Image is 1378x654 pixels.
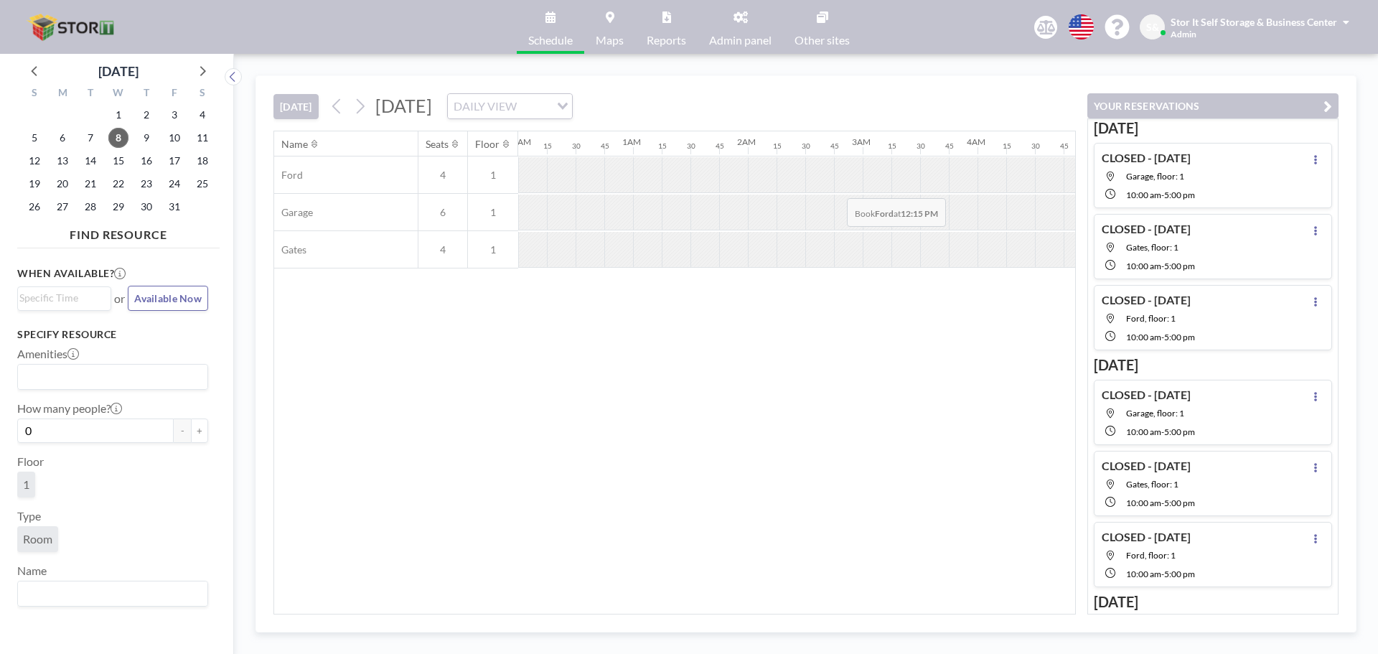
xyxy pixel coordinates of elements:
[1003,141,1011,151] div: 15
[274,206,313,219] span: Garage
[1126,190,1161,200] span: 10:00 AM
[737,136,756,147] div: 2AM
[132,85,160,103] div: T
[1126,313,1176,324] span: Ford, floor: 1
[1126,569,1161,579] span: 10:00 AM
[18,581,207,606] div: Search for option
[596,34,624,46] span: Maps
[23,477,29,491] span: 1
[188,85,216,103] div: S
[24,128,44,148] span: Sunday, October 5, 2025
[1164,261,1195,271] span: 5:00 PM
[17,222,220,242] h4: FIND RESOURCE
[1146,21,1159,34] span: S&
[1161,190,1164,200] span: -
[281,138,308,151] div: Name
[105,85,133,103] div: W
[52,197,72,217] span: Monday, October 27, 2025
[945,141,954,151] div: 45
[108,128,128,148] span: Wednesday, October 8, 2025
[622,136,641,147] div: 1AM
[17,401,122,416] label: How many people?
[18,287,111,309] div: Search for option
[108,197,128,217] span: Wednesday, October 29, 2025
[468,206,518,219] span: 1
[847,198,946,227] span: Book at
[21,85,49,103] div: S
[98,61,139,81] div: [DATE]
[192,128,212,148] span: Saturday, October 11, 2025
[52,174,72,194] span: Monday, October 20, 2025
[136,197,156,217] span: Thursday, October 30, 2025
[418,169,467,182] span: 4
[128,286,208,311] button: Available Now
[192,174,212,194] span: Saturday, October 25, 2025
[136,105,156,125] span: Thursday, October 2, 2025
[17,564,47,578] label: Name
[273,94,319,119] button: [DATE]
[108,174,128,194] span: Wednesday, October 22, 2025
[24,197,44,217] span: Sunday, October 26, 2025
[80,174,100,194] span: Tuesday, October 21, 2025
[1161,261,1164,271] span: -
[1161,426,1164,437] span: -
[1126,497,1161,508] span: 10:00 AM
[875,208,894,219] b: Ford
[136,151,156,171] span: Thursday, October 16, 2025
[1126,426,1161,437] span: 10:00 AM
[1171,29,1196,39] span: Admin
[160,85,188,103] div: F
[852,136,871,147] div: 3AM
[1102,293,1191,307] h4: CLOSED - [DATE]
[1126,171,1184,182] span: Garage, floor: 1
[1094,356,1332,374] h3: [DATE]
[136,174,156,194] span: Thursday, October 23, 2025
[164,128,184,148] span: Friday, October 10, 2025
[917,141,925,151] div: 30
[1126,408,1184,419] span: Garage, floor: 1
[1087,93,1339,118] button: YOUR RESERVATIONS
[1102,151,1191,165] h4: CLOSED - [DATE]
[1102,530,1191,544] h4: CLOSED - [DATE]
[136,128,156,148] span: Thursday, October 9, 2025
[709,34,772,46] span: Admin panel
[1031,141,1040,151] div: 30
[572,141,581,151] div: 30
[888,141,896,151] div: 15
[1126,550,1176,561] span: Ford, floor: 1
[1171,16,1337,28] span: Stor It Self Storage & Business Center
[647,34,686,46] span: Reports
[1126,479,1178,490] span: Gates, floor: 1
[49,85,77,103] div: M
[418,243,467,256] span: 4
[528,34,573,46] span: Schedule
[601,141,609,151] div: 45
[1161,569,1164,579] span: -
[17,328,208,341] h3: Specify resource
[274,169,303,182] span: Ford
[192,151,212,171] span: Saturday, October 18, 2025
[164,105,184,125] span: Friday, October 3, 2025
[80,197,100,217] span: Tuesday, October 28, 2025
[687,141,695,151] div: 30
[1102,222,1191,236] h4: CLOSED - [DATE]
[274,243,306,256] span: Gates
[17,347,79,361] label: Amenities
[475,138,500,151] div: Floor
[468,169,518,182] span: 1
[164,197,184,217] span: Friday, October 31, 2025
[1164,190,1195,200] span: 5:00 PM
[19,584,200,603] input: Search for option
[23,532,52,546] span: Room
[108,105,128,125] span: Wednesday, October 1, 2025
[1161,332,1164,342] span: -
[80,128,100,148] span: Tuesday, October 7, 2025
[795,34,850,46] span: Other sites
[375,95,432,116] span: [DATE]
[1126,261,1161,271] span: 10:00 AM
[80,151,100,171] span: Tuesday, October 14, 2025
[17,454,44,469] label: Floor
[19,368,200,386] input: Search for option
[830,141,839,151] div: 45
[17,509,41,523] label: Type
